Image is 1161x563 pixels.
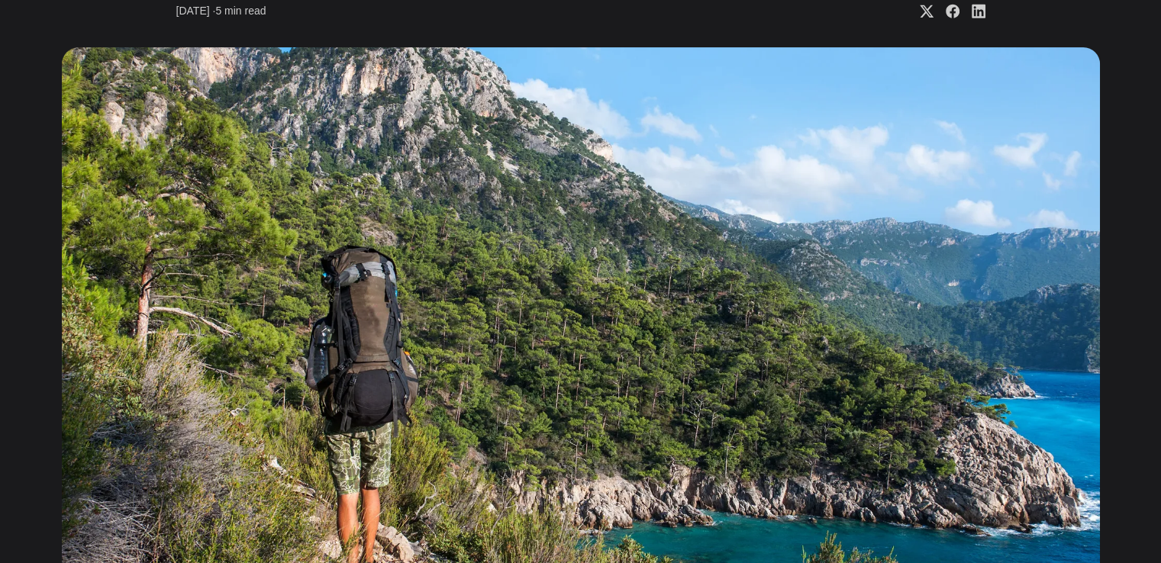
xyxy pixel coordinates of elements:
[176,4,266,19] time: 5 min read
[959,4,985,19] a: Share on Linkedin
[908,4,934,19] a: Share on X
[176,5,216,17] span: [DATE] ∙
[934,4,959,19] a: Share on Facebook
